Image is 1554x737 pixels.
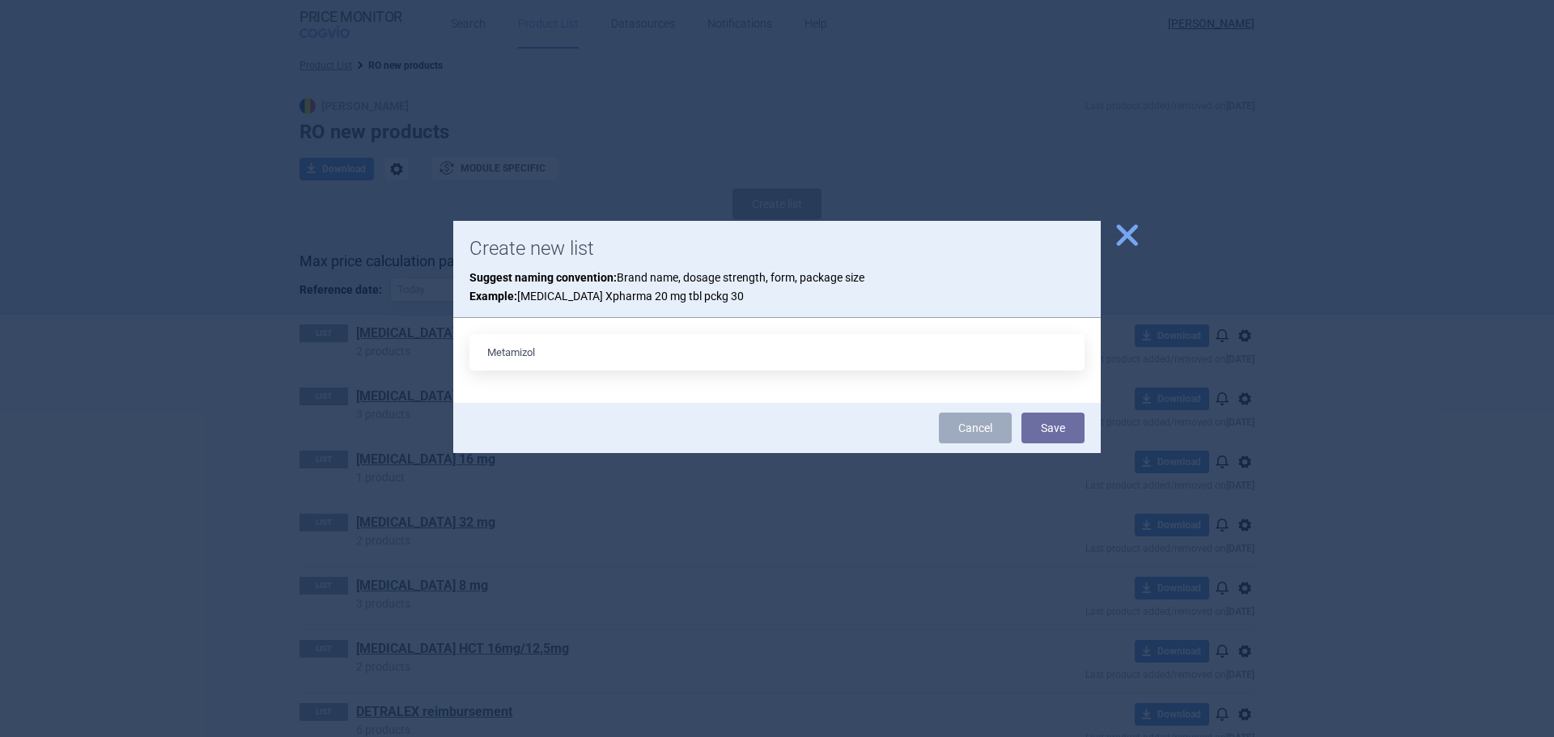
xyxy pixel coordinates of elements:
[469,237,1085,260] h1: Create new list
[469,271,617,284] strong: Suggest naming convention:
[469,290,517,303] strong: Example:
[939,413,1012,443] a: Cancel
[469,334,1085,371] input: List name
[469,269,1085,305] p: Brand name, dosage strength, form, package size [MEDICAL_DATA] Xpharma 20 mg tbl pckg 30
[1021,413,1085,443] button: Save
